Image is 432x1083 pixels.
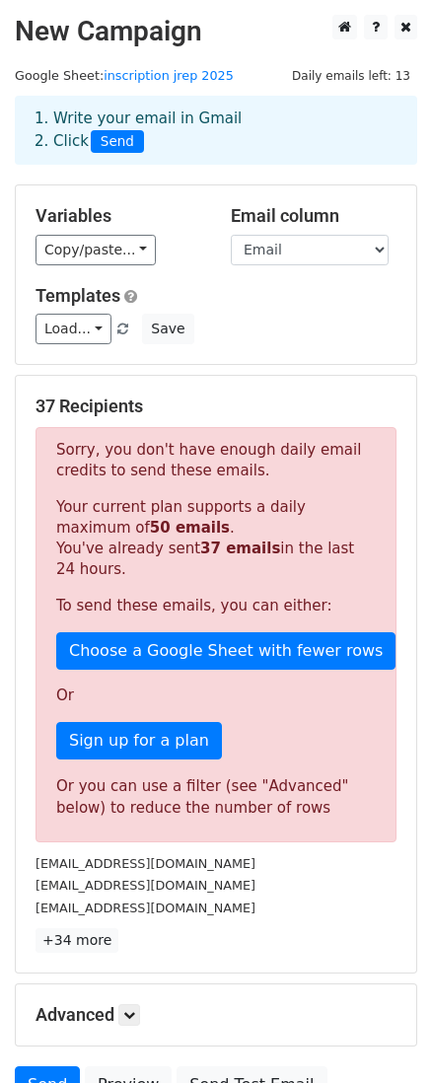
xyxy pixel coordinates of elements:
[285,68,417,83] a: Daily emails left: 13
[36,285,120,306] a: Templates
[333,988,432,1083] iframe: Chat Widget
[36,928,118,953] a: +34 more
[231,205,396,227] h5: Email column
[20,108,412,153] div: 1. Write your email in Gmail 2. Click
[15,15,417,48] h2: New Campaign
[15,68,234,83] small: Google Sheet:
[36,205,201,227] h5: Variables
[56,722,222,759] a: Sign up for a plan
[200,540,280,557] strong: 37 emails
[56,440,376,481] p: Sorry, you don't have enough daily email credits to send these emails.
[56,686,376,706] p: Or
[36,878,255,893] small: [EMAIL_ADDRESS][DOMAIN_NAME]
[91,130,144,154] span: Send
[36,1004,396,1026] h5: Advanced
[36,396,396,417] h5: 37 Recipients
[56,775,376,820] div: Or you can use a filter (see "Advanced" below) to reduce the number of rows
[104,68,234,83] a: inscription jrep 2025
[36,314,111,344] a: Load...
[36,235,156,265] a: Copy/paste...
[285,65,417,87] span: Daily emails left: 13
[56,497,376,580] p: Your current plan supports a daily maximum of . You've already sent in the last 24 hours.
[142,314,193,344] button: Save
[36,901,255,915] small: [EMAIL_ADDRESS][DOMAIN_NAME]
[150,519,230,537] strong: 50 emails
[56,596,376,616] p: To send these emails, you can either:
[56,632,396,670] a: Choose a Google Sheet with fewer rows
[36,856,255,871] small: [EMAIL_ADDRESS][DOMAIN_NAME]
[333,988,432,1083] div: Widget de chat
